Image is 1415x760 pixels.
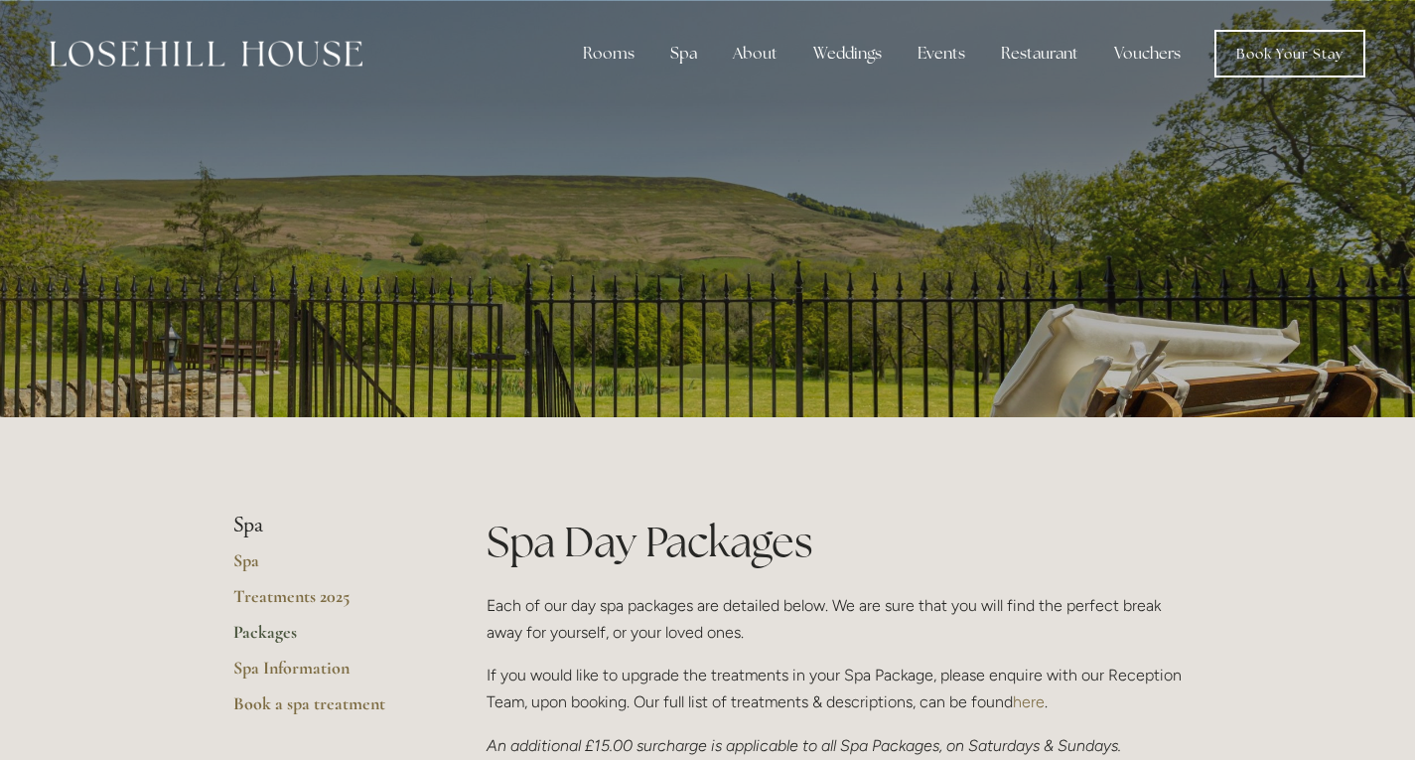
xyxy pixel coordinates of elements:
[487,736,1121,755] em: An additional £15.00 surcharge is applicable to all Spa Packages, on Saturdays & Sundays.
[233,513,423,538] li: Spa
[50,41,362,67] img: Losehill House
[1098,34,1197,74] a: Vouchers
[985,34,1094,74] div: Restaurant
[1214,30,1365,77] a: Book Your Stay
[797,34,898,74] div: Weddings
[233,692,423,728] a: Book a spa treatment
[487,592,1183,646] p: Each of our day spa packages are detailed below. We are sure that you will find the perfect break...
[233,585,423,621] a: Treatments 2025
[487,513,1183,571] h1: Spa Day Packages
[717,34,793,74] div: About
[567,34,650,74] div: Rooms
[902,34,981,74] div: Events
[233,621,423,657] a: Packages
[1013,692,1045,711] a: here
[233,657,423,692] a: Spa Information
[487,662,1183,715] p: If you would like to upgrade the treatments in your Spa Package, please enquire with our Receptio...
[233,549,423,585] a: Spa
[654,34,713,74] div: Spa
